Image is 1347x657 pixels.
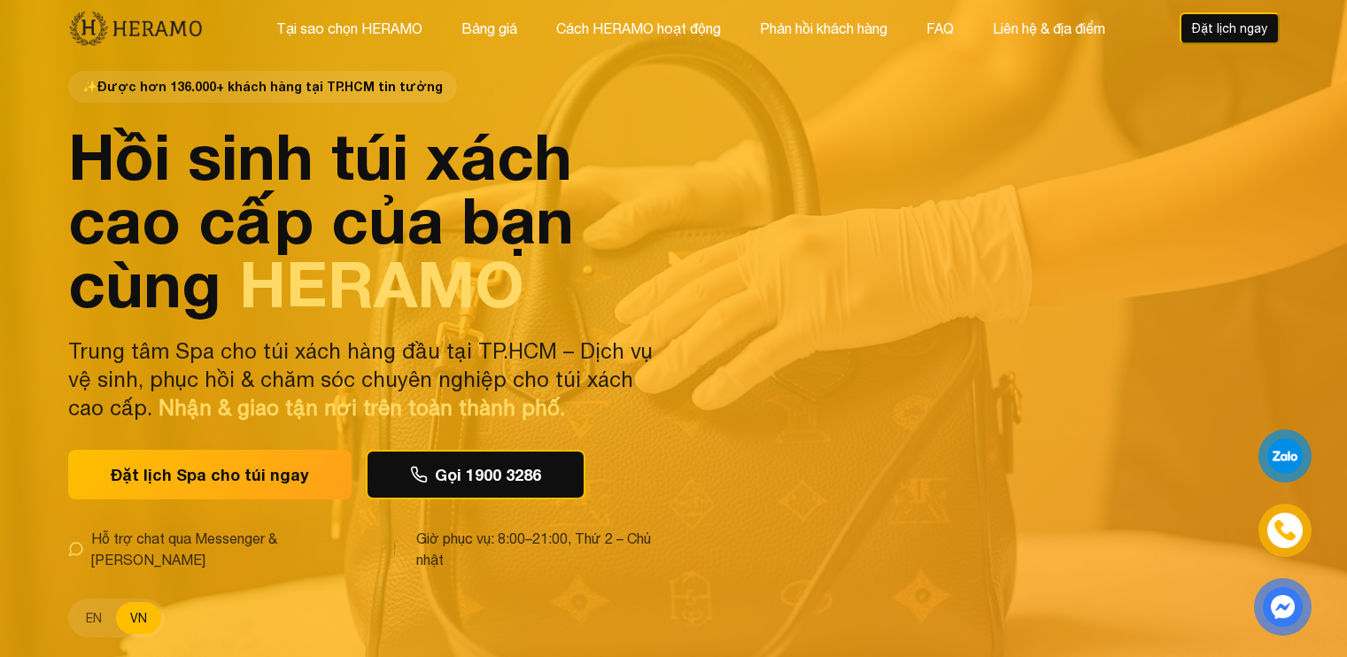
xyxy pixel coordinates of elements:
button: EN [72,602,116,634]
button: FAQ [921,17,959,40]
button: Phản hồi khách hàng [755,17,893,40]
button: Bảng giá [456,17,523,40]
span: Giờ phục vụ: 8:00–21:00, Thứ 2 – Chủ nhật [416,528,663,570]
span: Được hơn 136.000+ khách hàng tại TP.HCM tin tưởng [68,71,457,103]
p: Trung tâm Spa cho túi xách hàng đầu tại TP.HCM – Dịch vụ vệ sinh, phục hồi & chăm sóc chuyên nghi... [68,336,663,421]
h1: Hồi sinh túi xách cao cấp của bạn cùng [68,124,663,315]
button: VN [116,602,161,634]
img: phone-icon [1273,518,1297,543]
img: new-logo.3f60348b.png [68,10,204,47]
button: Gọi 1900 3286 [366,450,585,499]
span: HERAMO [239,245,524,321]
button: Đặt lịch ngay [1180,12,1280,44]
button: Cách HERAMO hoạt động [551,17,726,40]
a: phone-icon [1261,506,1309,554]
span: Hỗ trợ chat qua Messenger & [PERSON_NAME] [91,528,373,570]
span: star [82,78,97,96]
button: Liên hệ & địa điểm [987,17,1111,40]
span: Nhận & giao tận nơi trên toàn thành phố. [159,395,565,420]
button: Đặt lịch Spa cho túi ngay [68,450,352,499]
button: Tại sao chọn HERAMO [271,17,428,40]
